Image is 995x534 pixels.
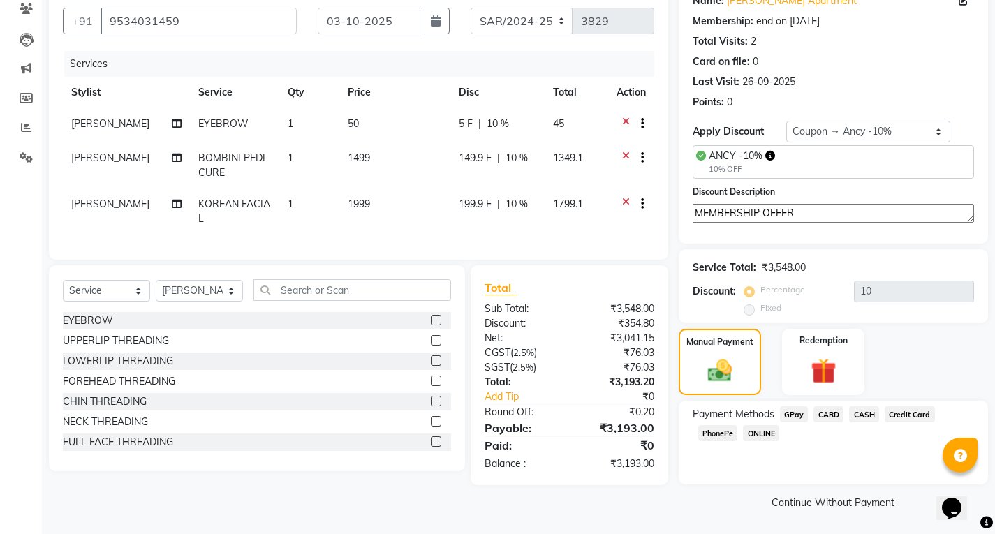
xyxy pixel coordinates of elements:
[693,284,736,299] div: Discount:
[751,34,756,49] div: 2
[63,8,102,34] button: +91
[63,415,148,429] div: NECK THREADING
[743,425,779,441] span: ONLINE
[497,197,500,212] span: |
[569,360,664,375] div: ₹76.03
[681,496,985,510] a: Continue Without Payment
[693,34,748,49] div: Total Visits:
[569,375,664,390] div: ₹3,193.20
[348,151,370,164] span: 1499
[485,281,517,295] span: Total
[742,75,795,89] div: 26-09-2025
[753,54,758,69] div: 0
[569,420,664,436] div: ₹3,193.00
[63,77,190,108] th: Stylist
[849,406,879,422] span: CASH
[288,198,293,210] span: 1
[799,334,848,347] label: Redemption
[709,163,775,175] div: 10% OFF
[693,95,724,110] div: Points:
[63,435,173,450] div: FULL FACE THREADING
[288,117,293,130] span: 1
[474,457,569,471] div: Balance :
[936,478,981,520] iframe: chat widget
[64,51,665,77] div: Services
[756,14,820,29] div: end on [DATE]
[485,361,510,373] span: SGST
[474,302,569,316] div: Sub Total:
[63,394,147,409] div: CHIN THREADING
[569,437,664,454] div: ₹0
[474,316,569,331] div: Discount:
[101,8,297,34] input: Search by Name/Mobile/Email/Code
[63,334,169,348] div: UPPERLIP THREADING
[474,437,569,454] div: Paid:
[569,405,664,420] div: ₹0.20
[198,151,265,179] span: BOMBINI PEDICURE
[686,336,753,348] label: Manual Payment
[253,279,451,301] input: Search or Scan
[63,313,113,328] div: EYEBROW
[709,149,762,162] span: ANCY -10%
[585,390,665,404] div: ₹0
[693,14,753,29] div: Membership:
[485,346,510,359] span: CGST
[513,347,534,358] span: 2.5%
[190,77,279,108] th: Service
[474,405,569,420] div: Round Off:
[71,117,149,130] span: [PERSON_NAME]
[459,117,473,131] span: 5 F
[506,151,528,165] span: 10 %
[198,198,270,225] span: KOREAN FACIAL
[569,302,664,316] div: ₹3,548.00
[608,77,654,108] th: Action
[693,54,750,69] div: Card on file:
[553,198,583,210] span: 1799.1
[63,354,173,369] div: LOWERLIP THREADING
[198,117,249,130] span: EYEBROW
[553,151,583,164] span: 1349.1
[71,151,149,164] span: [PERSON_NAME]
[474,375,569,390] div: Total:
[569,316,664,331] div: ₹354.80
[339,77,451,108] th: Price
[760,283,805,296] label: Percentage
[459,151,492,165] span: 149.9 F
[700,357,739,385] img: _cash.svg
[348,198,370,210] span: 1999
[450,77,545,108] th: Disc
[803,355,844,387] img: _gift.svg
[569,346,664,360] div: ₹76.03
[63,374,175,389] div: FOREHEAD THREADING
[478,117,481,131] span: |
[698,425,738,441] span: PhonePe
[513,362,533,373] span: 2.5%
[693,407,774,422] span: Payment Methods
[693,124,786,139] div: Apply Discount
[474,390,585,404] a: Add Tip
[545,77,608,108] th: Total
[813,406,843,422] span: CARD
[762,260,806,275] div: ₹3,548.00
[885,406,935,422] span: Credit Card
[474,420,569,436] div: Payable:
[727,95,732,110] div: 0
[553,117,564,130] span: 45
[693,186,775,198] label: Discount Description
[474,331,569,346] div: Net:
[474,346,569,360] div: ( )
[693,260,756,275] div: Service Total:
[459,197,492,212] span: 199.9 F
[474,360,569,375] div: ( )
[760,302,781,314] label: Fixed
[288,151,293,164] span: 1
[693,75,739,89] div: Last Visit:
[71,198,149,210] span: [PERSON_NAME]
[569,457,664,471] div: ₹3,193.00
[780,406,809,422] span: GPay
[506,197,528,212] span: 10 %
[279,77,339,108] th: Qty
[569,331,664,346] div: ₹3,041.15
[348,117,359,130] span: 50
[487,117,509,131] span: 10 %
